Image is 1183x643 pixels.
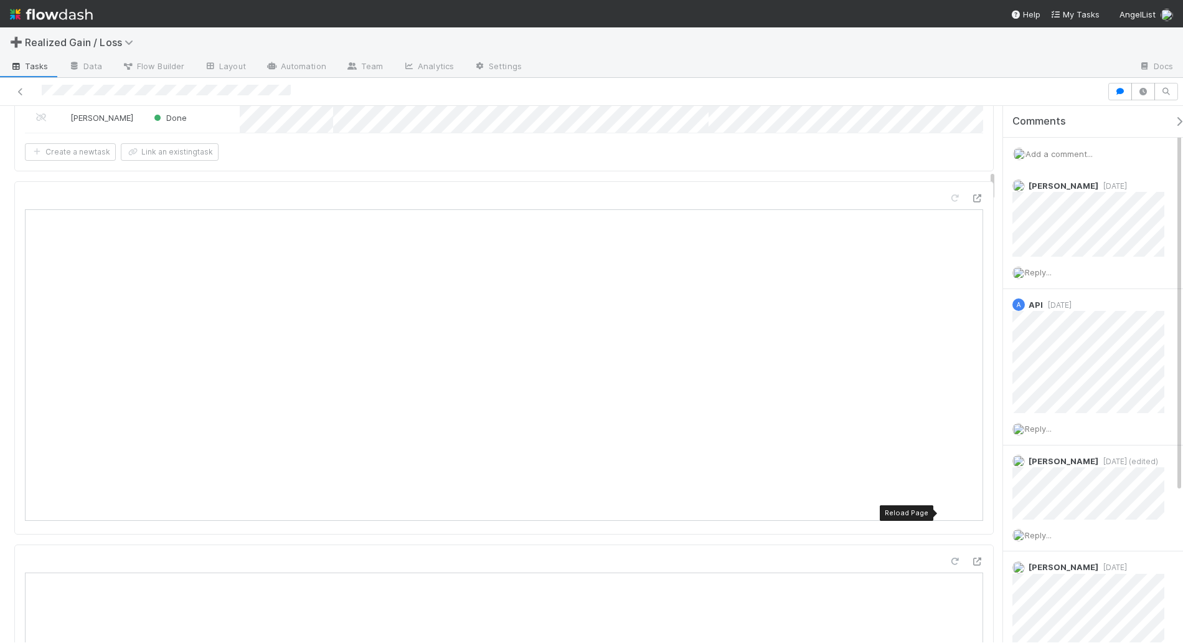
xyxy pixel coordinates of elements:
[1098,457,1158,466] span: [DATE] (edited)
[10,60,49,72] span: Tasks
[70,113,133,123] span: [PERSON_NAME]
[1012,423,1025,436] img: avatar_45ea4894-10ca-450f-982d-dabe3bd75b0b.png
[25,36,139,49] span: Realized Gain / Loss
[1050,8,1100,21] a: My Tasks
[1012,115,1066,128] span: Comments
[1012,298,1025,311] div: API
[336,57,393,77] a: Team
[1025,424,1052,434] span: Reply...
[10,37,22,47] span: ➕
[1029,562,1098,572] span: [PERSON_NAME]
[256,57,336,77] a: Automation
[112,57,194,77] a: Flow Builder
[1011,8,1040,21] div: Help
[151,112,187,124] div: Done
[1025,267,1052,277] span: Reply...
[1043,300,1072,310] span: [DATE]
[1012,267,1025,279] img: avatar_45ea4894-10ca-450f-982d-dabe3bd75b0b.png
[10,4,93,25] img: logo-inverted-e16ddd16eac7371096b0.svg
[1029,300,1043,310] span: API
[1017,302,1021,308] span: A
[1098,563,1127,572] span: [DATE]
[122,60,184,72] span: Flow Builder
[59,57,112,77] a: Data
[1161,9,1173,21] img: avatar_45ea4894-10ca-450f-982d-dabe3bd75b0b.png
[1029,181,1098,191] span: [PERSON_NAME]
[1050,9,1100,19] span: My Tasks
[1012,561,1025,574] img: avatar_bd00ad29-a807-4afe-b0d3-28b3c3ade68c.png
[1012,455,1025,467] img: avatar_bd00ad29-a807-4afe-b0d3-28b3c3ade68c.png
[464,57,532,77] a: Settings
[25,143,116,161] button: Create a newtask
[194,57,256,77] a: Layout
[1025,530,1052,540] span: Reply...
[151,113,187,123] span: Done
[1119,9,1156,19] span: AngelList
[1029,456,1098,466] span: [PERSON_NAME]
[59,113,68,123] img: avatar_c8e523dd-415a-4cf0-87a3-4b787501e7b6.png
[1012,529,1025,541] img: avatar_45ea4894-10ca-450f-982d-dabe3bd75b0b.png
[121,143,219,161] button: Link an existingtask
[1025,149,1093,159] span: Add a comment...
[58,112,133,124] div: [PERSON_NAME]
[1012,179,1025,192] img: avatar_c8e523dd-415a-4cf0-87a3-4b787501e7b6.png
[1129,57,1183,77] a: Docs
[1098,181,1127,191] span: [DATE]
[1013,148,1025,160] img: avatar_45ea4894-10ca-450f-982d-dabe3bd75b0b.png
[393,57,464,77] a: Analytics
